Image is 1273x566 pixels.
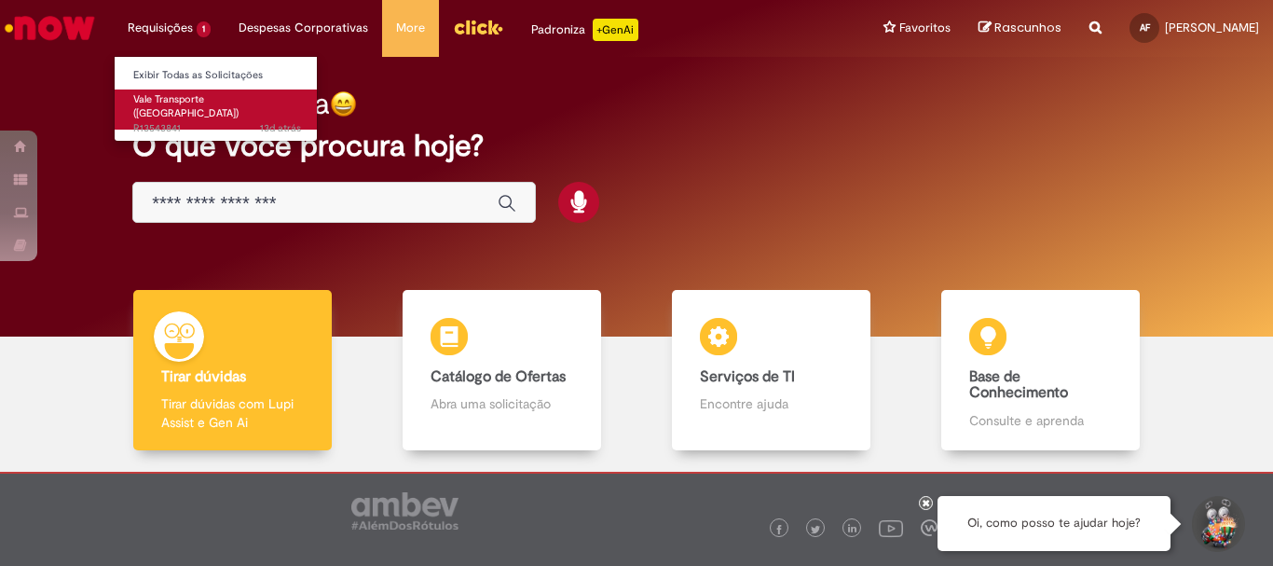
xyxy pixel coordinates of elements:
[114,56,318,142] ul: Requisições
[1189,496,1245,552] button: Iniciar Conversa de Suporte
[899,19,951,37] span: Favoritos
[979,20,1061,37] a: Rascunhos
[774,525,784,534] img: logo_footer_facebook.png
[115,90,320,130] a: Aberto R13543841 : Vale Transporte (VT)
[197,21,211,37] span: 1
[848,524,857,535] img: logo_footer_linkedin.png
[453,13,503,41] img: click_logo_yellow_360x200.png
[260,121,301,135] time: 17/09/2025 14:12:30
[128,19,193,37] span: Requisições
[811,525,820,534] img: logo_footer_twitter.png
[98,290,367,451] a: Tirar dúvidas Tirar dúvidas com Lupi Assist e Gen Ai
[161,394,303,432] p: Tirar dúvidas com Lupi Assist e Gen Ai
[938,496,1170,551] div: Oi, como posso te ajudar hoje?
[636,290,906,451] a: Serviços de TI Encontre ajuda
[115,65,320,86] a: Exibir Todas as Solicitações
[906,290,1175,451] a: Base de Conhecimento Consulte e aprenda
[994,19,1061,36] span: Rascunhos
[351,492,459,530] img: logo_footer_ambev_rotulo_gray.png
[531,19,638,41] div: Padroniza
[969,411,1111,430] p: Consulte e aprenda
[133,121,301,136] span: R13543841
[239,19,368,37] span: Despesas Corporativas
[700,367,795,386] b: Serviços de TI
[700,394,842,413] p: Encontre ajuda
[431,367,566,386] b: Catálogo de Ofertas
[132,130,1141,162] h2: O que você procura hoje?
[367,290,636,451] a: Catálogo de Ofertas Abra uma solicitação
[921,519,938,536] img: logo_footer_workplace.png
[969,367,1068,403] b: Base de Conhecimento
[161,367,246,386] b: Tirar dúvidas
[1165,20,1259,35] span: [PERSON_NAME]
[1140,21,1150,34] span: AF
[879,516,903,540] img: logo_footer_youtube.png
[2,9,98,47] img: ServiceNow
[133,92,239,121] span: Vale Transporte ([GEOGRAPHIC_DATA])
[330,90,357,117] img: happy-face.png
[396,19,425,37] span: More
[260,121,301,135] span: 13d atrás
[593,19,638,41] p: +GenAi
[431,394,572,413] p: Abra uma solicitação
